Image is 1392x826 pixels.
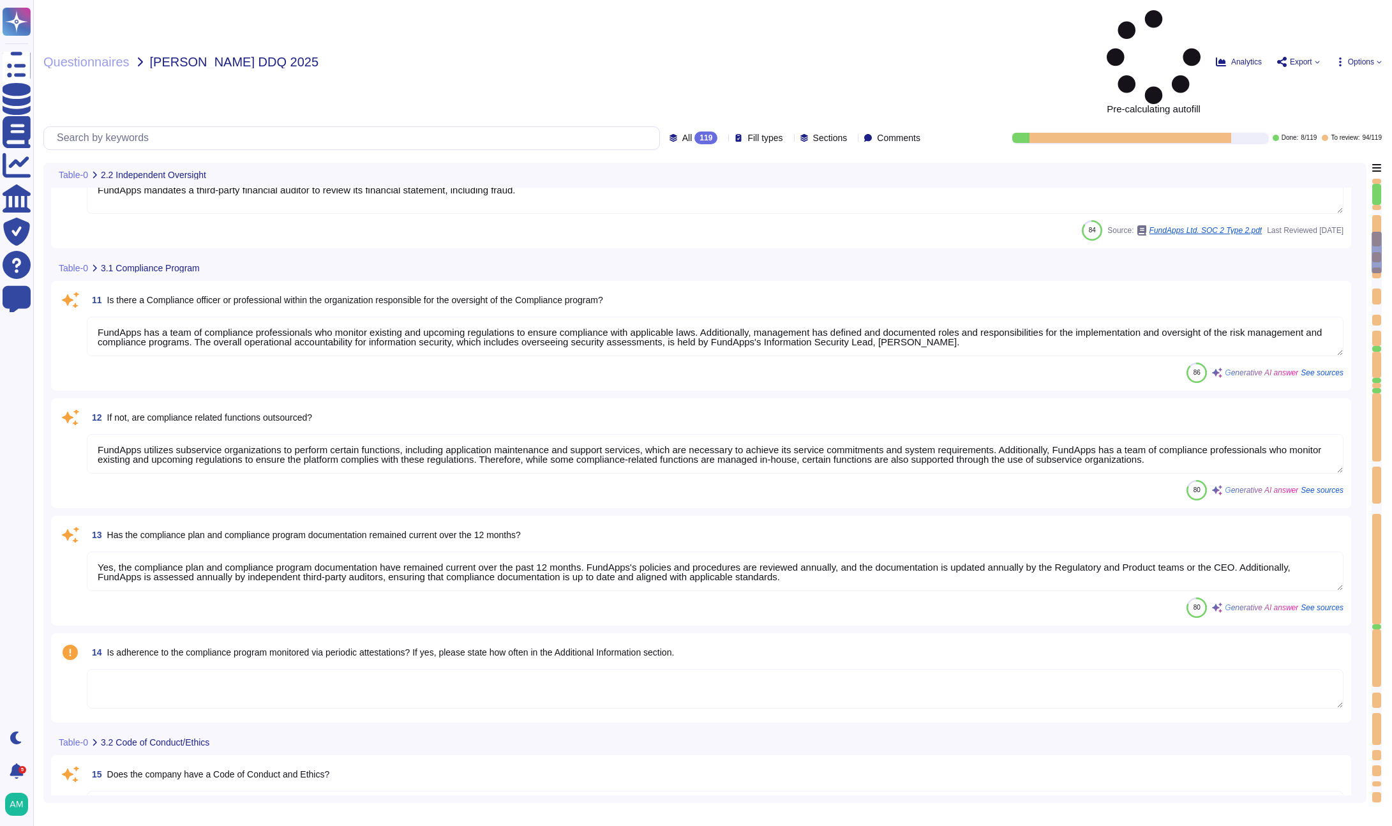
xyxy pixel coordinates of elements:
[1194,369,1201,376] span: 86
[1301,369,1343,377] span: See sources
[1301,604,1343,612] span: See sources
[150,56,319,68] span: [PERSON_NAME] DDQ 2025
[1149,227,1262,234] span: FundApps Ltd. SOC 2 Type 2.pdf
[101,170,206,179] span: 2.2 Independent Oversight
[107,769,330,779] span: Does the company have a Code of Conduct and Ethics?
[1194,486,1201,493] span: 80
[87,413,102,422] span: 12
[1301,486,1343,494] span: See sources
[1362,135,1382,141] span: 94 / 119
[59,738,88,747] span: Table-0
[87,552,1343,591] textarea: Yes, the compliance plan and compliance program documentation have remained current over the past...
[101,738,209,747] span: 3.2 Code of Conduct/Ethics
[87,296,102,304] span: 11
[107,530,521,540] span: Has the compliance plan and compliance program documentation remained current over the 12 months?
[87,174,1343,214] textarea: FundApps mandates a third-party financial auditor to review its financial statement, including fr...
[747,133,782,142] span: Fill types
[87,530,102,539] span: 13
[19,766,26,774] div: 5
[1194,604,1201,611] span: 80
[87,770,102,779] span: 15
[1107,10,1201,114] span: Pre-calculating autofill
[43,56,130,68] span: Questionnaires
[87,317,1343,356] textarea: FundApps has a team of compliance professionals who monitor existing and upcoming regulations to ...
[50,127,659,149] input: Search by keywords
[5,793,28,816] img: user
[1301,135,1317,141] span: 8 / 119
[1107,225,1262,236] span: Source:
[1225,486,1298,494] span: Generative AI answer
[1225,369,1298,377] span: Generative AI answer
[1282,135,1299,141] span: Done:
[87,434,1343,474] textarea: FundApps utilizes subservice organizations to perform certain functions, including application ma...
[813,133,848,142] span: Sections
[3,790,37,818] button: user
[1290,58,1312,66] span: Export
[1231,58,1262,66] span: Analytics
[107,412,312,423] span: If not, are compliance related functions outsourced?
[877,133,920,142] span: Comments
[107,647,675,657] span: Is adherence to the compliance program monitored via periodic attestations? If yes, please state ...
[1267,227,1343,234] span: Last Reviewed [DATE]
[1348,58,1374,66] span: Options
[682,133,692,142] span: All
[107,295,603,305] span: Is there a Compliance officer or professional within the organization responsible for the oversig...
[1331,135,1359,141] span: To review:
[1089,227,1096,234] span: 84
[87,648,102,657] span: 14
[101,264,200,273] span: 3.1 Compliance Program
[59,264,88,273] span: Table-0
[1216,57,1262,67] button: Analytics
[59,170,88,179] span: Table-0
[694,131,717,144] div: 119
[1225,604,1298,612] span: Generative AI answer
